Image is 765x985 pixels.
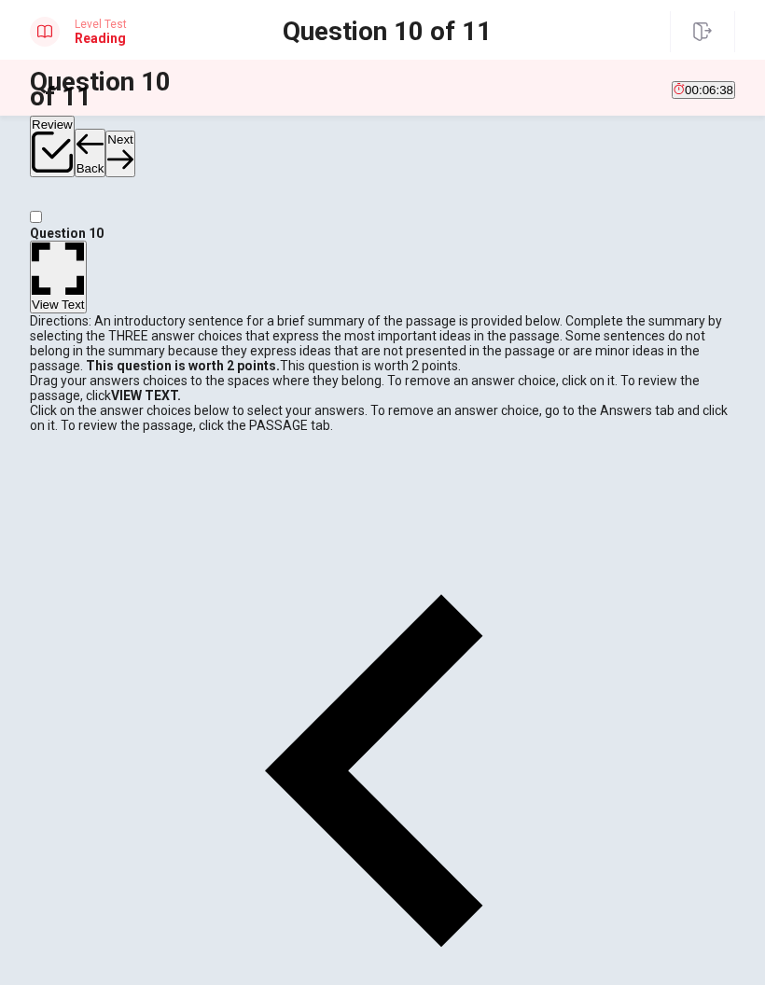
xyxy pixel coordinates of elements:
[111,388,181,403] strong: VIEW TEXT.
[30,226,735,241] h4: Question 10
[280,358,461,373] span: This question is worth 2 points.
[30,313,722,373] span: Directions: An introductory sentence for a brief summary of the passage is provided below. Comple...
[30,241,87,314] button: View Text
[105,131,134,176] button: Next
[283,24,492,39] h1: Question 10 of 11
[83,358,280,373] strong: This question is worth 2 points.
[75,18,127,31] span: Level Test
[685,83,733,97] span: 00:06:38
[30,116,75,177] button: Review
[30,403,735,433] p: Click on the answer choices below to select your answers. To remove an answer choice, go to the A...
[75,31,127,46] h1: Reading
[30,75,188,104] h1: Question 10 of 11
[672,81,735,99] button: 00:06:38
[75,129,106,177] button: Back
[30,373,735,403] p: Drag your answers choices to the spaces where they belong. To remove an answer choice, click on i...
